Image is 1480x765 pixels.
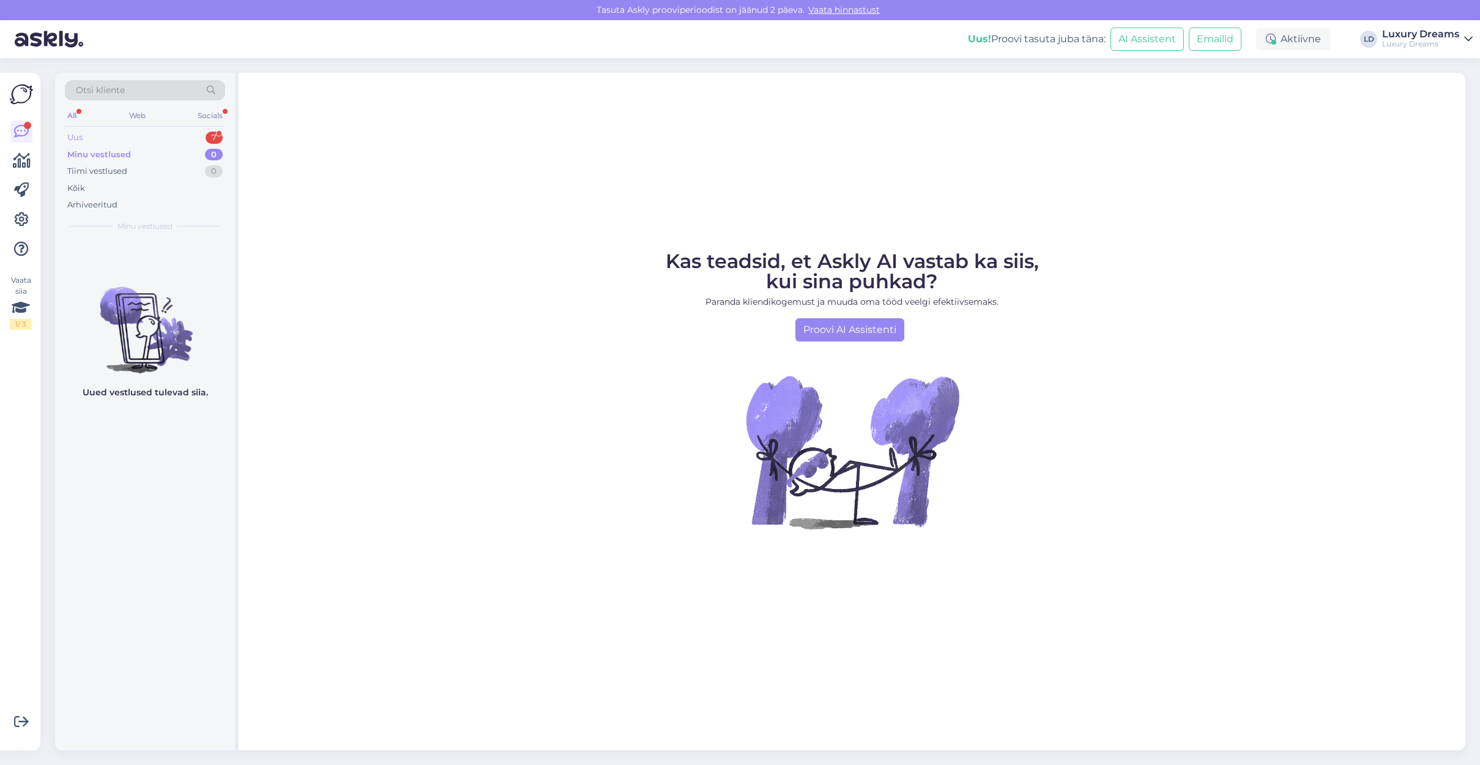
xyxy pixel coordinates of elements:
div: Tiimi vestlused [67,165,127,177]
img: No chats [55,265,235,375]
a: Vaata hinnastust [805,4,883,15]
a: Proovi AI Assistenti [795,318,904,341]
span: Otsi kliente [76,84,125,97]
div: Uus [67,132,83,144]
div: Arhiveeritud [67,199,117,211]
div: Web [127,108,148,124]
div: 0 [205,149,223,161]
div: Socials [195,108,225,124]
button: Emailid [1189,28,1241,51]
div: 1 / 3 [10,319,32,330]
span: Kas teadsid, et Askly AI vastab ka siis, kui sina puhkad? [666,249,1039,293]
button: AI Assistent [1110,28,1184,51]
div: Aktiivne [1256,28,1331,50]
div: LD [1360,31,1377,48]
div: 0 [205,165,223,177]
p: Paranda kliendikogemust ja muuda oma tööd veelgi efektiivsemaks. [666,296,1039,308]
p: Uued vestlused tulevad siia. [83,386,208,399]
div: Vaata siia [10,275,32,330]
div: Kõik [67,182,85,195]
a: Luxury DreamsLuxury Dreams [1382,29,1473,49]
img: Askly Logo [10,83,33,106]
img: No Chat active [742,341,962,562]
span: Minu vestlused [117,221,173,232]
div: All [65,108,79,124]
div: Proovi tasuta juba täna: [968,32,1106,47]
div: Luxury Dreams [1382,39,1459,49]
div: Luxury Dreams [1382,29,1459,39]
b: Uus! [968,33,991,45]
div: Minu vestlused [67,149,131,161]
div: 7 [206,132,223,144]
